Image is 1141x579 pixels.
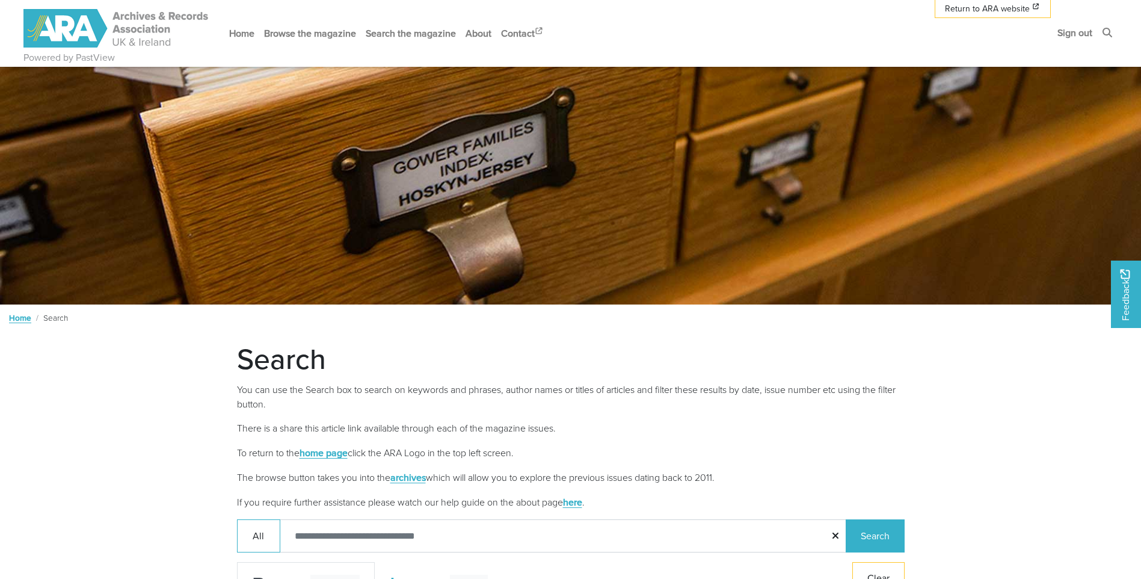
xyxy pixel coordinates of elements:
p: To return to the click the ARA Logo in the top left screen. [237,445,905,460]
a: Powered by PastView [23,51,115,65]
span: Feedback [1118,269,1133,320]
span: Return to ARA website [945,2,1030,15]
p: You can use the Search box to search on keywords and phrases, author names or titles of articles ... [237,383,905,412]
p: There is a share this article link available through each of the magazine issues. [237,421,905,436]
a: Browse the magazine [259,17,361,49]
a: here [563,495,582,509]
p: The browse button takes you into the which will allow you to explore the previous issues dating b... [237,470,905,485]
a: Would you like to provide feedback? [1111,261,1141,328]
a: ARA - ARC Magazine | Powered by PastView logo [23,2,210,55]
a: archives [390,471,426,484]
a: Home [9,312,31,324]
p: If you require further assistance please watch our help guide on the about page . [237,495,905,510]
a: home page [300,446,348,459]
a: Contact [496,17,549,49]
img: ARA - ARC Magazine | Powered by PastView [23,9,210,48]
a: Sign out [1053,17,1097,49]
input: Enter one or more search terms... [280,519,847,553]
a: About [461,17,496,49]
a: Search the magazine [361,17,461,49]
span: Search [43,312,68,324]
button: Search [846,519,905,553]
a: Home [224,17,259,49]
h1: Search [237,341,905,376]
button: All [237,519,280,553]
